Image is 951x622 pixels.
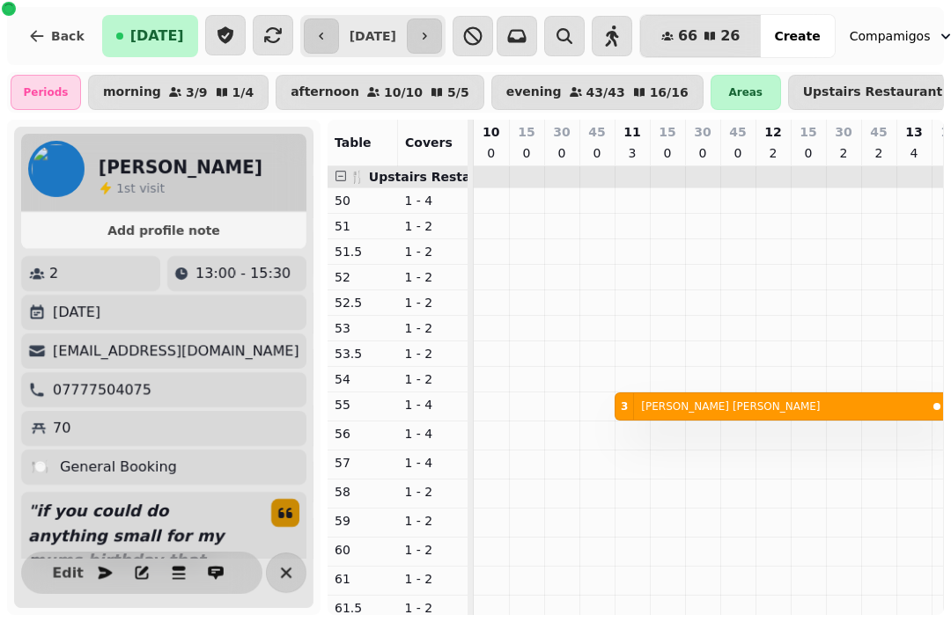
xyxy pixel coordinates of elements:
[835,123,851,141] p: 30
[335,570,391,588] p: 61
[586,86,625,99] p: 43 / 43
[678,29,697,43] span: 66
[28,219,299,242] button: Add profile note
[116,180,124,194] span: 1
[696,144,710,162] p: 0
[801,144,815,162] p: 0
[588,123,605,141] p: 45
[335,599,391,617] p: 61.5
[625,144,639,162] p: 3
[99,154,262,179] h2: [PERSON_NAME]
[88,75,269,110] button: morning3/91/4
[335,454,391,472] p: 57
[447,86,469,99] p: 5 / 5
[291,85,359,99] p: afternoon
[103,85,161,99] p: morning
[405,454,461,472] p: 1 - 4
[506,85,562,99] p: evening
[49,263,58,284] p: 2
[405,425,461,443] p: 1 - 4
[130,29,184,43] span: [DATE]
[335,192,391,209] p: 50
[51,30,85,42] span: Back
[555,144,569,162] p: 0
[641,399,820,413] p: [PERSON_NAME] [PERSON_NAME]
[335,370,391,388] p: 54
[335,217,391,235] p: 51
[32,457,49,478] p: 🍽️
[186,86,208,99] p: 3 / 9
[102,15,198,57] button: [DATE]
[405,243,461,260] p: 1 - 2
[405,570,461,588] p: 1 - 2
[731,144,745,162] p: 0
[57,566,78,580] span: Edit
[553,123,570,141] p: 30
[11,75,81,110] div: Periods
[335,541,391,559] p: 60
[764,123,781,141] p: 12
[729,123,746,141] p: 45
[116,179,165,196] p: visit
[483,123,499,141] p: 10
[405,135,453,150] span: Covers
[53,418,70,439] p: 70
[405,319,461,337] p: 1 - 2
[659,123,675,141] p: 15
[590,144,604,162] p: 0
[800,123,816,141] p: 15
[50,555,85,590] button: Edit
[905,123,922,141] p: 13
[760,15,834,57] button: Create
[335,243,391,260] p: 51.5
[640,15,762,57] button: 6626
[124,180,139,194] span: st
[53,379,151,400] p: 07777504075
[60,457,177,478] p: General Booking
[623,123,640,141] p: 11
[405,268,461,286] p: 1 - 2
[872,144,886,162] p: 2
[335,135,372,150] span: Table
[491,75,704,110] button: evening43/4316/16
[405,483,461,501] p: 1 - 2
[766,144,780,162] p: 2
[837,144,851,162] p: 2
[774,30,820,42] span: Create
[803,85,943,99] p: Upstairs Restaurant
[335,483,391,501] p: 58
[660,144,675,162] p: 0
[405,217,461,235] p: 1 - 2
[232,86,254,99] p: 1 / 4
[384,86,423,99] p: 10 / 10
[711,75,781,110] div: Areas
[405,294,461,311] p: 1 - 2
[720,29,740,43] span: 26
[14,15,99,57] button: Back
[650,86,689,99] p: 16 / 16
[335,396,391,413] p: 55
[621,399,628,413] div: 3
[42,224,285,237] span: Add profile note
[405,396,461,413] p: 1 - 4
[405,370,461,388] p: 1 - 2
[405,345,461,362] p: 1 - 2
[405,512,461,530] p: 1 - 2
[335,345,391,362] p: 53.5
[405,192,461,209] p: 1 - 4
[870,123,887,141] p: 45
[28,141,85,197] img: aHR0cHM6Ly93d3cuZ3JhdmF0YXIuY29tL2F2YXRhci9mYjJiNGQ2MGU4YTNiZDQ1NDE0Yzk5NjI3OTA4OTA2OT9zPTE1MCZkP...
[520,144,534,162] p: 0
[335,268,391,286] p: 52
[907,144,921,162] p: 4
[694,123,711,141] p: 30
[53,340,299,362] p: [EMAIL_ADDRESS][DOMAIN_NAME]
[195,263,291,284] p: 13:00 - 15:30
[335,425,391,443] p: 56
[850,27,931,45] span: Compamigos
[335,319,391,337] p: 53
[484,144,498,162] p: 0
[53,302,100,323] p: [DATE]
[335,294,391,311] p: 52.5
[518,123,534,141] p: 15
